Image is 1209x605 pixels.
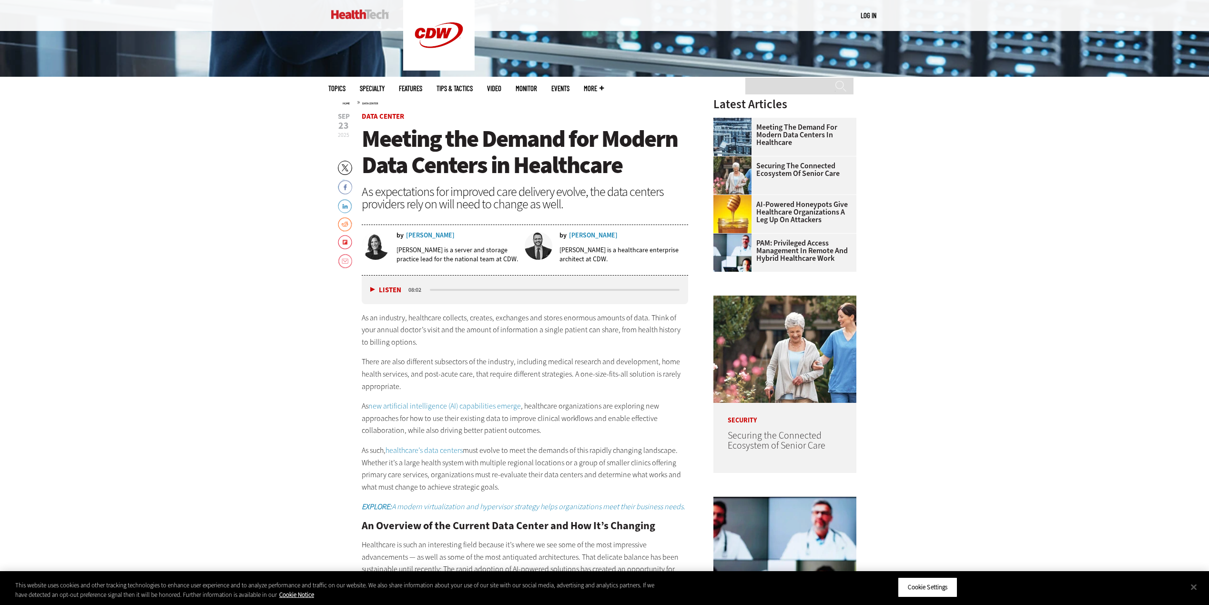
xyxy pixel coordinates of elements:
[328,85,345,92] span: Topics
[713,98,856,110] h3: Latest Articles
[399,85,422,92] a: Features
[362,185,689,210] div: As expectations for improved care delivery evolve, the data centers providers rely on will need t...
[525,232,552,260] img: Vitaly Zvagelsky
[368,401,521,411] a: new artificial intelligence (AI) capabilities emerge
[396,246,518,264] p: [PERSON_NAME] is a server and storage practice lead for the national team at CDW.
[362,123,678,181] span: Meeting the Demand for Modern Data Centers in Healthcare
[551,85,569,92] a: Events
[396,232,404,239] span: by
[338,113,350,120] span: Sep
[713,234,752,272] img: remote call with care team
[713,123,851,146] a: Meeting the Demand for Modern Data Centers in Healthcare
[728,429,825,452] a: Securing the Connected Ecosystem of Senior Care
[516,85,537,92] a: MonITor
[362,356,689,392] p: There are also different subsectors of the industry, including medical research and development, ...
[569,232,618,239] a: [PERSON_NAME]
[279,591,314,599] a: More information about your privacy
[713,156,756,164] a: nurse walks with senior woman through a garden
[713,118,756,125] a: engineer with laptop overlooking data center
[437,85,473,92] a: Tips & Tactics
[713,195,756,203] a: jar of honey with a honey dipper
[584,85,604,92] span: More
[362,400,689,437] p: As , healthcare organizations are exploring new approaches for how to use their existing data to ...
[713,201,851,224] a: AI-Powered Honeypots Give Healthcare Organizations a Leg Up on Attackers
[407,286,428,294] div: duration
[362,521,689,531] h2: An Overview of the Current Data Center and How It’s Changing
[362,112,404,121] a: Data Center
[713,195,752,233] img: jar of honey with a honey dipper
[403,63,475,73] a: CDW
[713,118,752,156] img: engineer with laptop overlooking data center
[386,445,463,455] a: healthcare’s data centers
[338,131,349,139] span: 2025
[370,287,401,294] button: Listen
[15,581,665,599] div: This website uses cookies and other tracking technologies to enhance user experience and to analy...
[713,497,856,604] img: remote call with care team
[1183,576,1204,597] button: Close
[360,85,385,92] span: Specialty
[559,232,567,239] span: by
[713,234,756,241] a: remote call with care team
[861,10,876,21] div: User menu
[713,403,856,424] p: Security
[861,11,876,20] a: Log in
[713,296,856,403] img: nurse walks with senior woman through a garden
[713,239,851,262] a: PAM: Privileged Access Management in Remote and Hybrid Healthcare Work
[362,312,689,349] p: As an industry, healthcare collects, creates, exchanges and stores enormous amounts of data. Thin...
[362,232,389,260] img: Eryn Brodsky
[713,162,851,177] a: Securing the Connected Ecosystem of Senior Care
[331,10,389,19] img: Home
[406,232,455,239] a: [PERSON_NAME]
[487,85,501,92] a: Video
[898,577,957,597] button: Cookie Settings
[713,156,752,195] img: nurse walks with senior woman through a garden
[362,502,685,512] em: A modern virtualization and hypervisor strategy helps organizations meet their business needs.
[362,502,392,512] strong: EXPLORE:
[362,444,689,493] p: As such, must evolve to meet the demands of this rapidly changing landscape. Whether it’s a large...
[338,121,350,131] span: 23
[362,276,689,304] div: media player
[559,246,688,264] p: [PERSON_NAME] is a healthcare enterprise architect at CDW.
[362,502,685,512] a: EXPLORE:A modern virtualization and hypervisor strategy helps organizations meet their business n...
